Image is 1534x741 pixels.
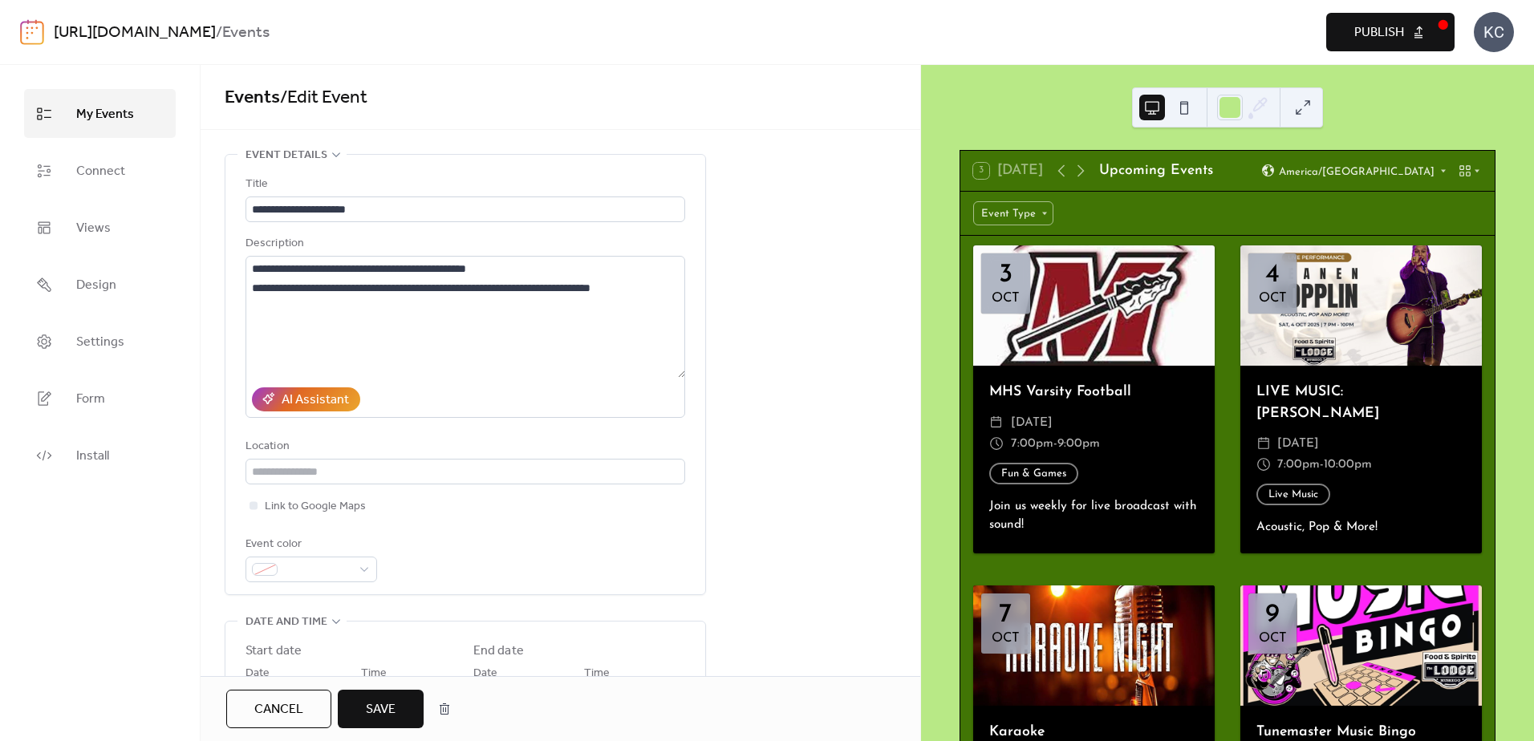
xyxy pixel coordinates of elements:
span: 7:00pm [1011,433,1053,454]
span: My Events [76,102,134,127]
span: - [1320,454,1324,475]
div: Upcoming Events [1099,160,1213,181]
span: / Edit Event [280,80,367,115]
span: Views [76,216,111,241]
span: [DATE] [1011,412,1053,433]
a: My Events [24,89,176,138]
div: MHS Varsity Football [973,382,1215,403]
span: America/[GEOGRAPHIC_DATA] [1279,166,1435,176]
span: Date [473,664,497,683]
div: Oct [1259,292,1287,306]
span: Connect [76,159,125,184]
span: Event details [246,146,327,165]
a: Views [24,203,176,252]
div: Description [246,234,682,253]
span: Design [76,273,116,298]
span: Time [584,664,610,683]
div: 4 [1265,261,1280,288]
span: Settings [76,330,124,354]
div: Start date [246,642,302,661]
span: Date [246,664,270,683]
a: Connect [24,146,176,195]
div: Event color [246,535,374,554]
span: 10:00pm [1324,454,1372,475]
div: LIVE MUSIC: [PERSON_NAME] [1240,382,1482,424]
div: End date [473,642,524,661]
a: Settings [24,317,176,366]
button: AI Assistant [252,387,360,411]
div: ​ [989,433,1004,454]
span: Time [361,664,387,683]
a: Install [24,431,176,480]
span: Form [76,387,105,411]
div: Oct [992,292,1020,306]
div: Acoustic, Pop & More! [1240,518,1482,537]
a: [URL][DOMAIN_NAME] [54,18,216,48]
span: [DATE] [1277,433,1319,454]
div: Oct [992,632,1020,646]
span: Publish [1354,23,1404,43]
div: ​ [989,412,1004,433]
b: / [216,18,222,48]
div: Title [246,175,682,194]
div: AI Assistant [282,391,349,410]
span: Cancel [254,700,303,719]
div: Location [246,437,682,456]
div: Join us weekly for live broadcast with sound! [973,497,1215,534]
span: Install [76,443,109,468]
div: 3 [999,261,1013,288]
span: Date and time [246,613,327,632]
a: Design [24,260,176,309]
a: Tunemaster Music Bingo [1256,725,1416,739]
span: 9:00pm [1057,433,1100,454]
b: Events [222,18,270,48]
div: ​ [1256,433,1271,454]
div: ​ [1256,454,1271,475]
span: 7:00pm [1277,454,1320,475]
button: Publish [1326,13,1455,51]
div: 7 [999,601,1012,628]
button: Save [338,690,424,728]
span: - [1053,433,1057,454]
span: Save [366,700,396,719]
a: Events [225,80,280,115]
div: KC [1474,12,1514,52]
img: logo [20,19,44,45]
button: Cancel [226,690,331,728]
div: 9 [1265,601,1280,628]
span: Link to Google Maps [265,497,366,516]
div: Oct [1259,632,1287,646]
a: Form [24,374,176,423]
